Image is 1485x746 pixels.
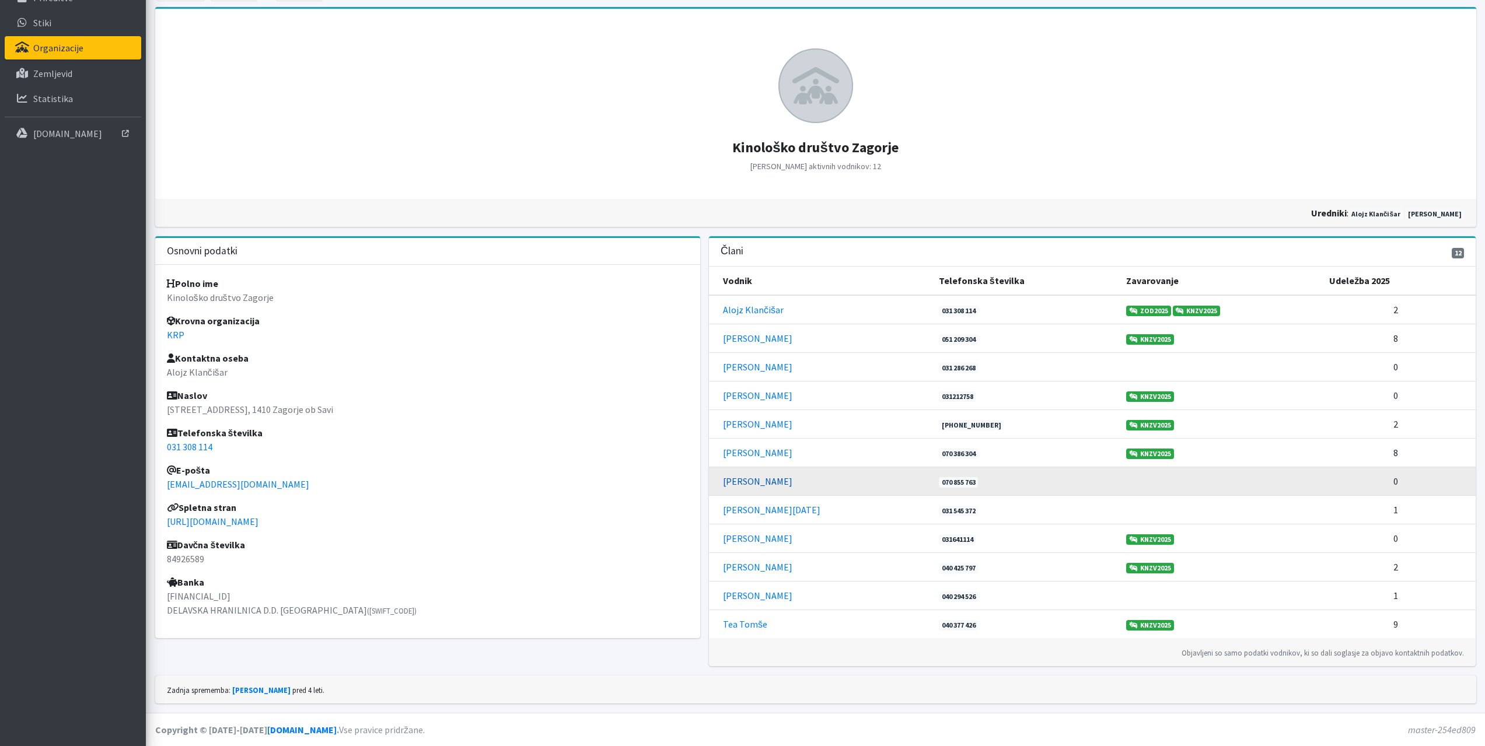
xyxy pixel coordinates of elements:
a: [PERSON_NAME] [1405,209,1465,219]
a: KRP [167,329,184,341]
h3: Osnovni podatki [167,245,237,257]
strong: Telefonska številka [167,427,263,439]
strong: Kinološko društvo Zagorje [732,138,899,156]
a: [PERSON_NAME] [723,475,792,487]
a: 031 545 372 [939,506,979,516]
a: KNZV2025 [1126,449,1174,459]
a: KNZV2025 [1126,620,1174,631]
a: [EMAIL_ADDRESS][DOMAIN_NAME] [167,478,309,490]
a: 040 377 426 [939,620,979,631]
a: Alojz Klančišar [723,304,784,316]
td: 9 [1322,610,1476,638]
a: KNZV2025 [1126,563,1174,573]
strong: Naslov [167,390,207,401]
strong: Kontaktna oseba [167,352,249,364]
a: 031 308 114 [167,441,212,453]
strong: Spletna stran [167,502,236,513]
p: [STREET_ADDRESS], 1410 Zagorje ob Savi [167,402,689,416]
a: 070 386 304 [939,449,979,459]
td: 2 [1322,552,1476,581]
a: [PERSON_NAME] [232,685,291,695]
p: Organizacije [33,42,83,54]
th: Udeležba 2025 [1322,267,1476,295]
p: Kinološko društvo Zagorje [167,290,689,304]
a: 031212758 [939,391,976,402]
small: Zadnja sprememba: pred 4 leti. [167,685,324,695]
a: Alojz Klančišar [1348,209,1403,219]
td: 2 [1322,409,1476,438]
strong: uredniki [1311,207,1347,219]
td: 0 [1322,524,1476,552]
a: [URL][DOMAIN_NAME] [167,516,258,527]
th: Vodnik [709,267,932,295]
a: Tea Tomše [723,618,767,630]
td: 0 [1322,467,1476,495]
a: [PERSON_NAME] [723,447,792,458]
small: Objavljeni so samo podatki vodnikov, ki so dali soglasje za objavo kontaktnih podatkov. [1182,648,1464,657]
a: [PERSON_NAME] [723,533,792,544]
p: Alojz Klančišar [167,365,689,379]
a: [PERSON_NAME] [723,332,792,344]
p: 84926589 [167,552,689,566]
p: Statistika [33,93,73,104]
td: 8 [1322,438,1476,467]
a: [DOMAIN_NAME] [5,122,141,145]
strong: E-pošta [167,464,211,476]
a: Statistika [5,87,141,110]
p: [FINANCIAL_ID] DELAVSKA HRANILNICA D.D. [GEOGRAPHIC_DATA] [167,589,689,617]
a: 031 286 268 [939,363,979,373]
em: master-254ed809 [1408,724,1476,736]
a: [PERSON_NAME][DATE] [723,504,820,516]
a: Organizacije [5,36,141,59]
h3: Člani [721,245,743,257]
a: Zemljevid [5,62,141,85]
a: [PERSON_NAME] [723,418,792,430]
a: [PERSON_NAME] [723,561,792,573]
th: Telefonska številka [932,267,1119,295]
small: [PERSON_NAME] aktivnih vodnikov: 12 [750,161,881,171]
footer: Vse pravice pridržane. [146,713,1485,746]
a: 040 425 797 [939,563,979,573]
th: Zavarovanje [1119,267,1322,295]
a: KNZV2025 [1126,420,1174,430]
a: Stiki [5,11,141,34]
strong: Copyright © [DATE]-[DATE] . [155,724,339,736]
strong: Krovna organizacija [167,315,260,327]
td: 2 [1322,295,1476,324]
a: ZOD2025 [1126,306,1171,316]
td: 0 [1322,381,1476,409]
strong: Davčna številka [167,539,246,551]
a: [PHONE_NUMBER] [939,420,1004,430]
strong: Banka [167,576,204,588]
a: [PERSON_NAME] [723,390,792,401]
a: [DOMAIN_NAME] [267,724,337,736]
small: ([SWIFT_CODE]) [367,606,417,615]
p: Zemljevid [33,68,72,79]
td: 8 [1322,324,1476,352]
td: 1 [1322,581,1476,610]
td: 1 [1322,495,1476,524]
strong: Polno ime [167,278,218,289]
a: 070 855 763 [939,477,979,488]
a: [PERSON_NAME] [723,590,792,601]
a: 031 308 114 [939,306,979,316]
a: 031641114 [939,534,976,545]
a: KNZV2025 [1126,334,1174,345]
a: KNZV2025 [1126,534,1174,545]
a: KNZV2025 [1126,391,1174,402]
a: [PERSON_NAME] [723,361,792,373]
p: [DOMAIN_NAME] [33,128,102,139]
div: : [816,206,1469,220]
a: 051 209 304 [939,334,979,345]
p: Stiki [33,17,51,29]
span: 12 [1452,248,1465,258]
td: 0 [1322,352,1476,381]
a: KNZV2025 [1173,306,1221,316]
a: 040 294 526 [939,591,979,602]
